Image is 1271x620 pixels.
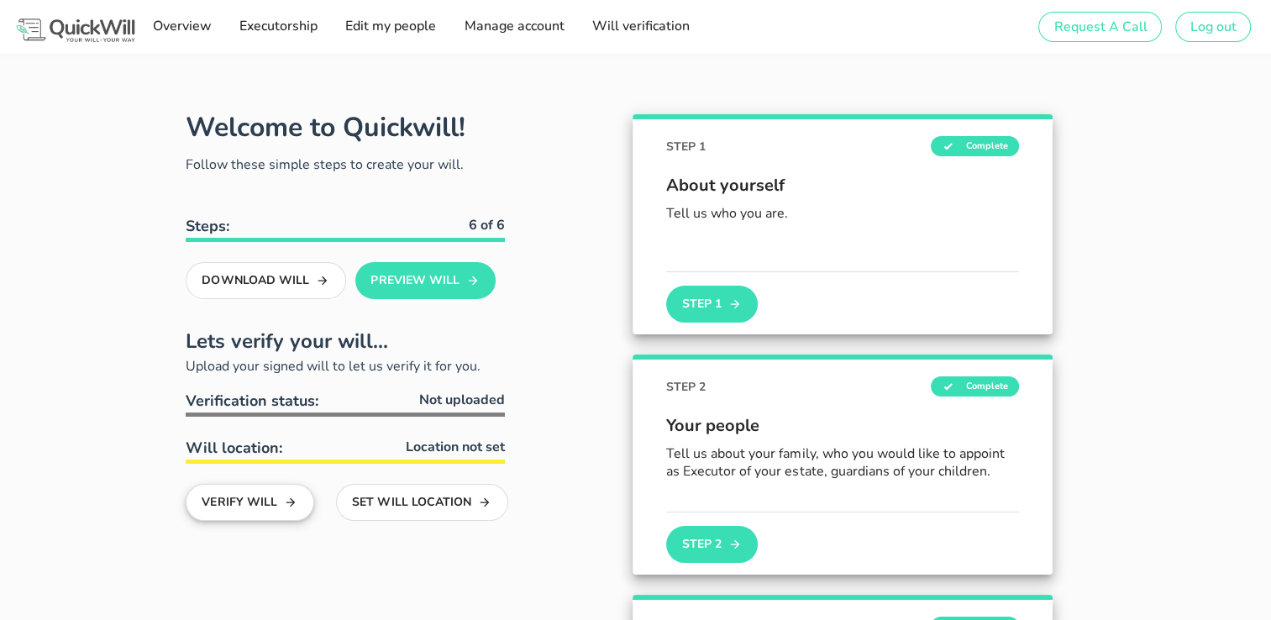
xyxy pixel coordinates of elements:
[469,216,505,234] b: 6 of 6
[666,205,1019,223] p: Tell us who you are.
[666,138,706,155] span: STEP 1
[1175,12,1251,42] button: Log out
[186,155,505,175] p: Follow these simple steps to create your will.
[666,526,757,563] button: Step 2
[591,17,690,35] span: Will verification
[344,17,436,35] span: Edit my people
[186,356,505,376] p: Upload your signed will to let us verify it for you.
[355,262,496,299] button: Preview Will
[666,378,706,396] span: STEP 2
[419,390,505,410] span: Not uploaded
[186,216,229,236] b: Steps:
[151,17,211,35] span: Overview
[13,16,138,45] img: Logo
[586,10,695,44] a: Will verification
[458,10,569,44] a: Manage account
[234,10,323,44] a: Executorship
[931,136,1019,156] span: Complete
[1038,12,1161,42] button: Request A Call
[463,17,564,35] span: Manage account
[931,376,1019,397] span: Complete
[186,262,346,299] button: Download Will
[1053,18,1147,36] span: Request A Call
[1190,18,1237,36] span: Log out
[666,413,1019,439] span: Your people
[186,109,465,145] h1: Welcome to Quickwill!
[666,445,1019,481] p: Tell us about your family, who you would like to appoint as Executor of your estate, guardians of...
[666,286,757,323] button: Step 1
[339,10,441,44] a: Edit my people
[186,326,505,356] h2: Lets verify your will...
[666,173,1019,198] span: About yourself
[406,437,505,457] span: Location not set
[186,438,282,458] span: Will location:
[336,484,508,521] button: Set Will Location
[146,10,216,44] a: Overview
[186,484,314,521] button: Verify Will
[239,17,318,35] span: Executorship
[186,391,318,411] span: Verification status:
